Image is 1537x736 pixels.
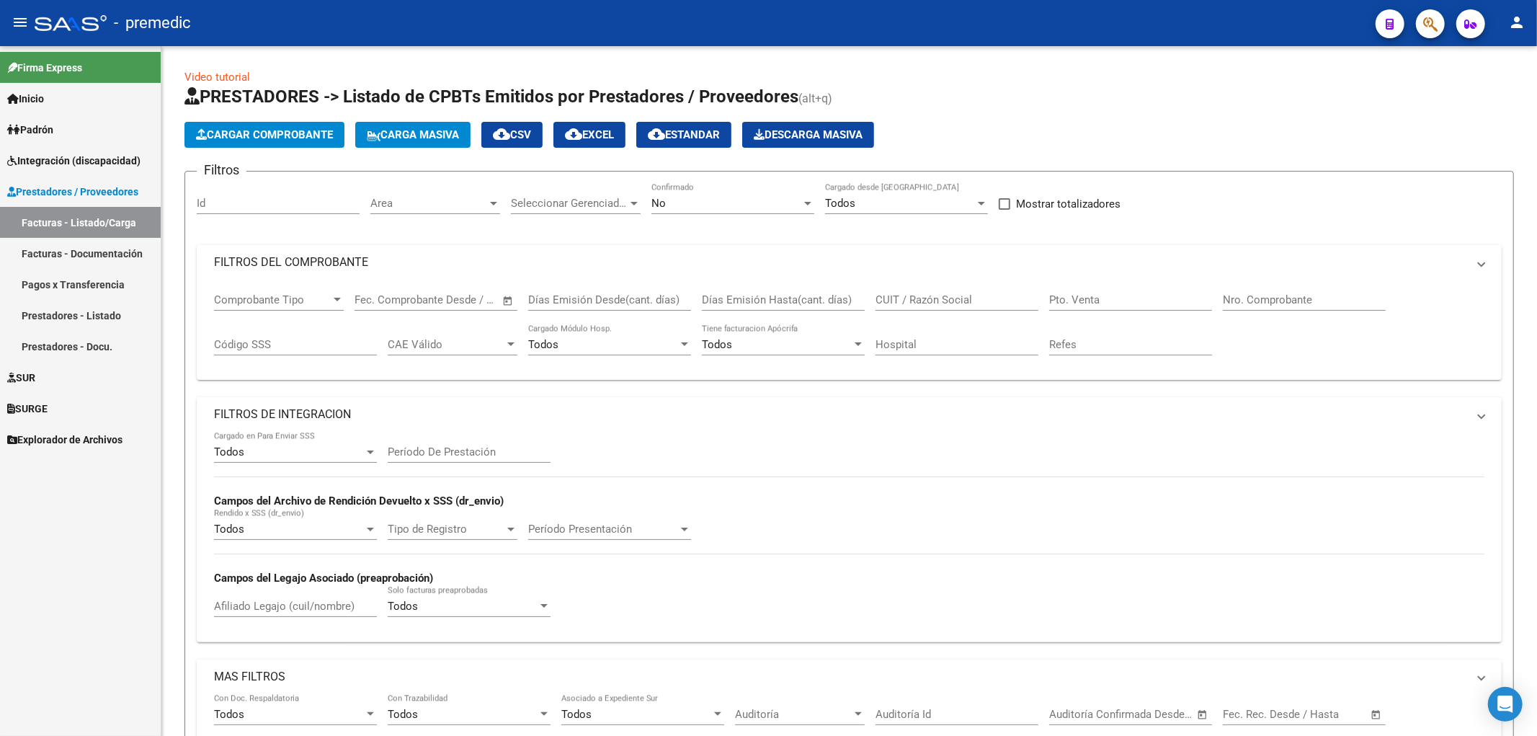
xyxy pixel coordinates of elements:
span: Todos [825,197,855,210]
button: Cargar Comprobante [184,122,344,148]
span: (alt+q) [798,92,832,105]
input: Fecha fin [1121,708,1190,721]
div: FILTROS DEL COMPROBANTE [197,280,1502,381]
span: No [651,197,666,210]
span: Todos [561,708,592,721]
mat-expansion-panel-header: FILTROS DEL COMPROBANTE [197,245,1502,280]
span: Todos [214,708,244,721]
a: Video tutorial [184,71,250,84]
button: Open calendar [1368,706,1385,723]
button: Estandar [636,122,731,148]
span: Comprobante Tipo [214,293,331,306]
span: Carga Masiva [367,128,459,141]
span: Prestadores / Proveedores [7,184,138,200]
div: Open Intercom Messenger [1488,687,1523,722]
mat-panel-title: FILTROS DEL COMPROBANTE [214,254,1467,270]
input: Fecha fin [426,293,496,306]
span: Todos [388,708,418,721]
mat-panel-title: MAS FILTROS [214,669,1467,685]
span: Explorador de Archivos [7,432,122,448]
app-download-masive: Descarga masiva de comprobantes (adjuntos) [742,122,874,148]
span: - premedic [114,7,191,39]
mat-icon: cloud_download [493,125,510,143]
span: Descarga Masiva [754,128,863,141]
span: Padrón [7,122,53,138]
button: Carga Masiva [355,122,471,148]
span: Todos [214,523,244,536]
input: Fecha inicio [355,293,413,306]
span: Cargar Comprobante [196,128,333,141]
span: EXCEL [565,128,614,141]
mat-icon: person [1508,14,1525,31]
span: Seleccionar Gerenciador [511,197,628,210]
mat-expansion-panel-header: FILTROS DE INTEGRACION [197,397,1502,432]
mat-icon: cloud_download [648,125,665,143]
span: Area [370,197,487,210]
mat-icon: cloud_download [565,125,582,143]
input: Fecha inicio [1049,708,1108,721]
span: Todos [528,338,558,351]
div: FILTROS DE INTEGRACION [197,432,1502,642]
span: Mostrar totalizadores [1016,195,1121,213]
span: Inicio [7,91,44,107]
span: Todos [702,338,732,351]
span: SUR [7,370,35,386]
mat-expansion-panel-header: MAS FILTROS [197,660,1502,694]
h3: Filtros [197,160,246,180]
span: CSV [493,128,531,141]
input: Fecha inicio [1223,708,1281,721]
span: Todos [214,445,244,458]
mat-panel-title: FILTROS DE INTEGRACION [214,407,1467,422]
span: Integración (discapacidad) [7,153,141,169]
span: PRESTADORES -> Listado de CPBTs Emitidos por Prestadores / Proveedores [184,87,798,107]
span: Todos [388,600,418,613]
span: Auditoría [735,708,852,721]
span: Firma Express [7,60,82,76]
button: Open calendar [500,293,517,309]
strong: Campos del Archivo de Rendición Devuelto x SSS (dr_envio) [214,495,504,507]
input: Fecha fin [1294,708,1364,721]
span: Estandar [648,128,720,141]
span: SURGE [7,401,48,417]
button: Open calendar [1195,706,1211,723]
button: Descarga Masiva [742,122,874,148]
span: Tipo de Registro [388,523,504,536]
span: Período Presentación [528,523,678,536]
strong: Campos del Legajo Asociado (preaprobación) [214,572,433,585]
mat-icon: menu [12,14,29,31]
button: EXCEL [553,122,625,148]
button: CSV [481,122,543,148]
span: CAE Válido [388,338,504,351]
